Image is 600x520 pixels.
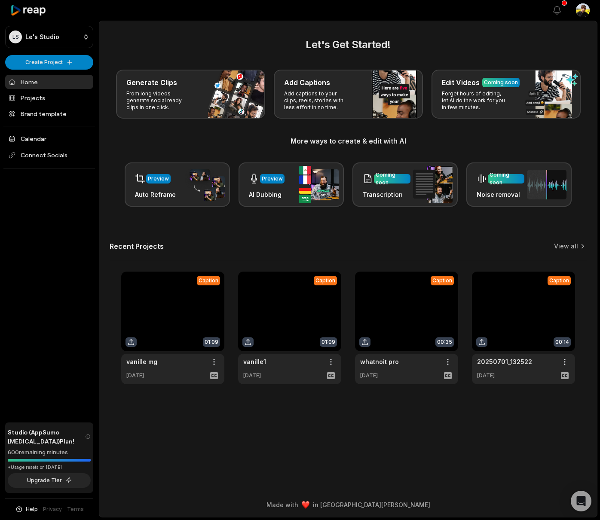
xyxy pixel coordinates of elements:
[15,505,38,513] button: Help
[135,190,176,199] h3: Auto Reframe
[5,132,93,146] a: Calendar
[126,357,157,366] a: vanille mg
[43,505,62,513] a: Privacy
[527,170,566,199] img: noise_removal.png
[363,190,410,199] h3: Transcription
[413,166,453,203] img: transcription.png
[284,77,330,88] h3: Add Captions
[8,448,91,457] div: 600 remaining minutes
[571,491,591,511] div: Open Intercom Messenger
[107,500,589,509] div: Made with in [GEOGRAPHIC_DATA][PERSON_NAME]
[442,77,480,88] h3: Edit Videos
[484,79,518,86] div: Coming soon
[360,357,399,366] a: whatnoit pro
[477,190,524,199] h3: Noise removal
[249,190,285,199] h3: AI Dubbing
[554,242,578,251] a: View all
[442,90,508,111] p: Forget hours of editing, let AI do the work for you in few minutes.
[110,136,587,146] h3: More ways to create & edit with AI
[5,107,93,121] a: Brand template
[8,473,91,488] button: Upgrade Tier
[302,501,309,509] img: heart emoji
[5,147,93,163] span: Connect Socials
[299,166,339,203] img: ai_dubbing.png
[110,37,587,52] h2: Let's Get Started!
[185,168,225,202] img: auto_reframe.png
[5,55,93,70] button: Create Project
[9,31,22,43] div: LS
[262,175,283,183] div: Preview
[376,171,409,187] div: Coming soon
[8,428,85,446] span: Studio (AppSumo [MEDICAL_DATA]) Plan!
[490,171,523,187] div: Coming soon
[148,175,169,183] div: Preview
[26,505,38,513] span: Help
[8,464,91,471] div: *Usage resets on [DATE]
[5,91,93,105] a: Projects
[25,33,59,41] p: Le's Studio
[284,90,351,111] p: Add captions to your clips, reels, stories with less effort in no time.
[243,357,266,366] a: vanille1
[477,357,532,366] a: 20250701_132522
[67,505,84,513] a: Terms
[110,242,164,251] h2: Recent Projects
[126,90,193,111] p: From long videos generate social ready clips in one click.
[126,77,177,88] h3: Generate Clips
[5,75,93,89] a: Home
